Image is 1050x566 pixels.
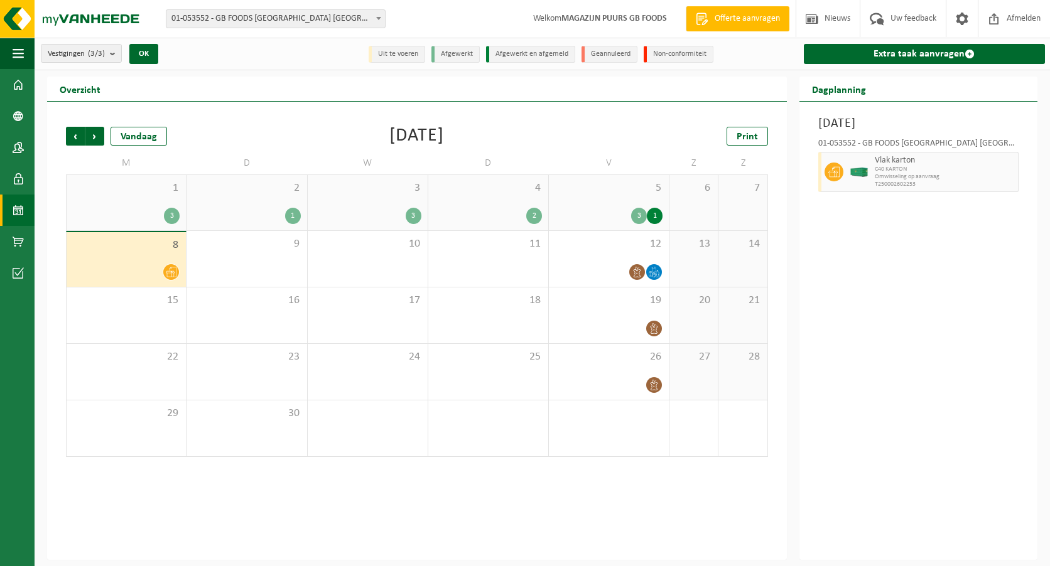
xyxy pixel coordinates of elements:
[73,294,180,307] span: 15
[631,208,647,224] div: 3
[73,407,180,420] span: 29
[193,181,300,195] span: 2
[193,237,300,251] span: 9
[308,152,428,174] td: W
[88,50,105,58] count: (3/3)
[686,6,789,31] a: Offerte aanvragen
[73,350,180,364] span: 22
[712,13,783,25] span: Offerte aanvragen
[111,127,167,146] div: Vandaag
[314,237,421,251] span: 10
[725,350,760,364] span: 28
[47,77,113,101] h2: Overzicht
[73,181,180,195] span: 1
[435,350,542,364] span: 25
[406,208,421,224] div: 3
[727,127,768,146] a: Print
[561,14,667,23] strong: MAGAZIJN PUURS GB FOODS
[555,237,663,251] span: 12
[486,46,575,63] li: Afgewerkt en afgemeld
[41,44,122,63] button: Vestigingen(3/3)
[875,166,1015,173] span: C40 KARTON
[166,10,385,28] span: 01-053552 - GB FOODS BELGIUM NV - PUURS-SINT-AMANDS
[431,46,480,63] li: Afgewerkt
[875,156,1015,166] span: Vlak karton
[804,44,1045,64] a: Extra taak aanvragen
[526,208,542,224] div: 2
[164,208,180,224] div: 3
[435,237,542,251] span: 11
[435,181,542,195] span: 4
[66,127,85,146] span: Vorige
[193,407,300,420] span: 30
[193,350,300,364] span: 23
[669,152,718,174] td: Z
[193,294,300,307] span: 16
[435,294,542,307] span: 18
[676,237,712,251] span: 13
[129,44,158,64] button: OK
[314,181,421,195] span: 3
[718,152,767,174] td: Z
[799,77,879,101] h2: Dagplanning
[187,152,307,174] td: D
[314,294,421,307] span: 17
[644,46,713,63] li: Non-conformiteit
[676,350,712,364] span: 27
[555,350,663,364] span: 26
[818,139,1019,152] div: 01-053552 - GB FOODS [GEOGRAPHIC_DATA] [GEOGRAPHIC_DATA] - PUURS-SINT-AMANDS
[166,9,386,28] span: 01-053552 - GB FOODS BELGIUM NV - PUURS-SINT-AMANDS
[725,237,760,251] span: 14
[676,294,712,307] span: 20
[555,294,663,307] span: 19
[73,238,180,252] span: 8
[428,152,549,174] td: D
[66,152,187,174] td: M
[647,208,663,224] div: 1
[85,127,104,146] span: Volgende
[875,173,1015,181] span: Omwisseling op aanvraag
[676,181,712,195] span: 6
[389,127,444,146] div: [DATE]
[369,46,425,63] li: Uit te voeren
[549,152,669,174] td: V
[314,350,421,364] span: 24
[582,46,637,63] li: Geannuleerd
[285,208,301,224] div: 1
[875,181,1015,188] span: T250002602253
[725,181,760,195] span: 7
[48,45,105,63] span: Vestigingen
[555,181,663,195] span: 5
[737,132,758,142] span: Print
[725,294,760,307] span: 21
[818,114,1019,133] h3: [DATE]
[850,168,869,177] img: HK-XC-40-GN-00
